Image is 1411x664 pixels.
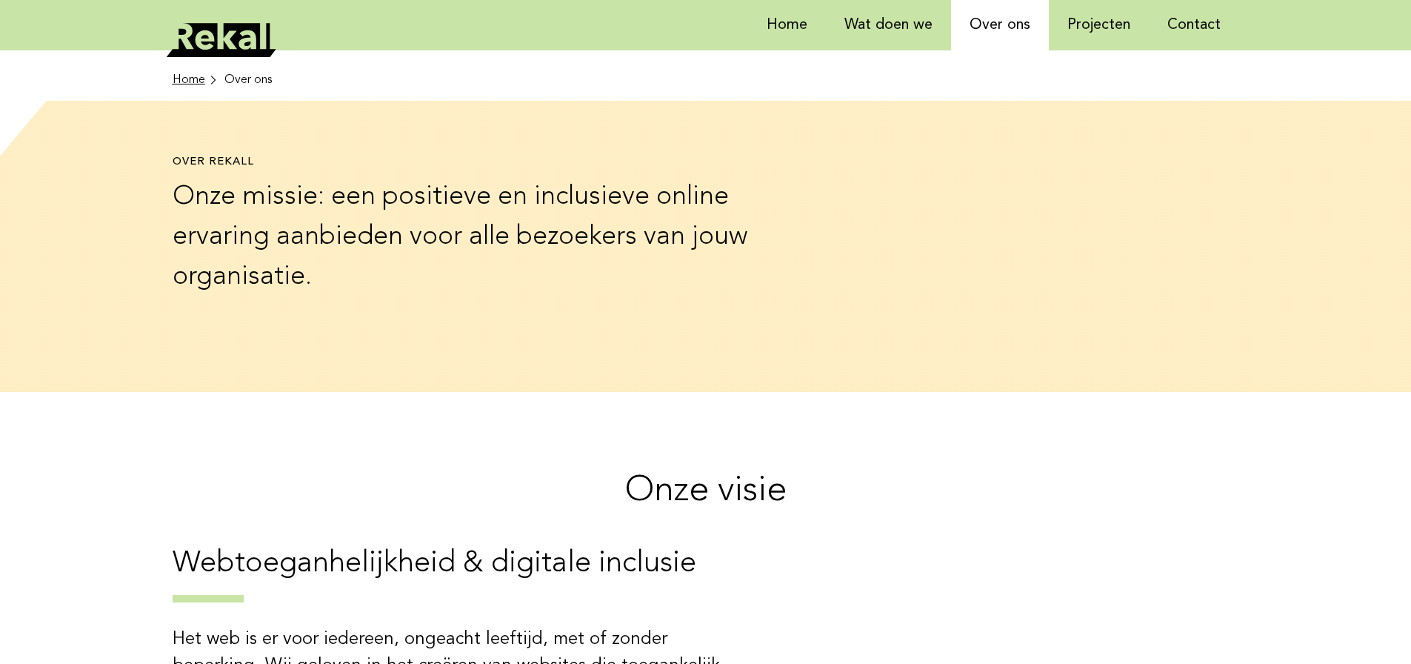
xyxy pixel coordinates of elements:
[173,156,778,170] h1: Over Rekall
[224,71,272,89] li: Over ons
[173,71,219,89] a: Home
[173,468,1239,514] h2: Onze visie
[173,545,1239,602] h3: Webtoeganhelijkheid & digitale inclusie
[173,71,205,89] span: Home
[173,177,778,297] p: Onze missie: een positieve en inclusieve online ervaring aanbieden voor alle bezoekers van jouw o...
